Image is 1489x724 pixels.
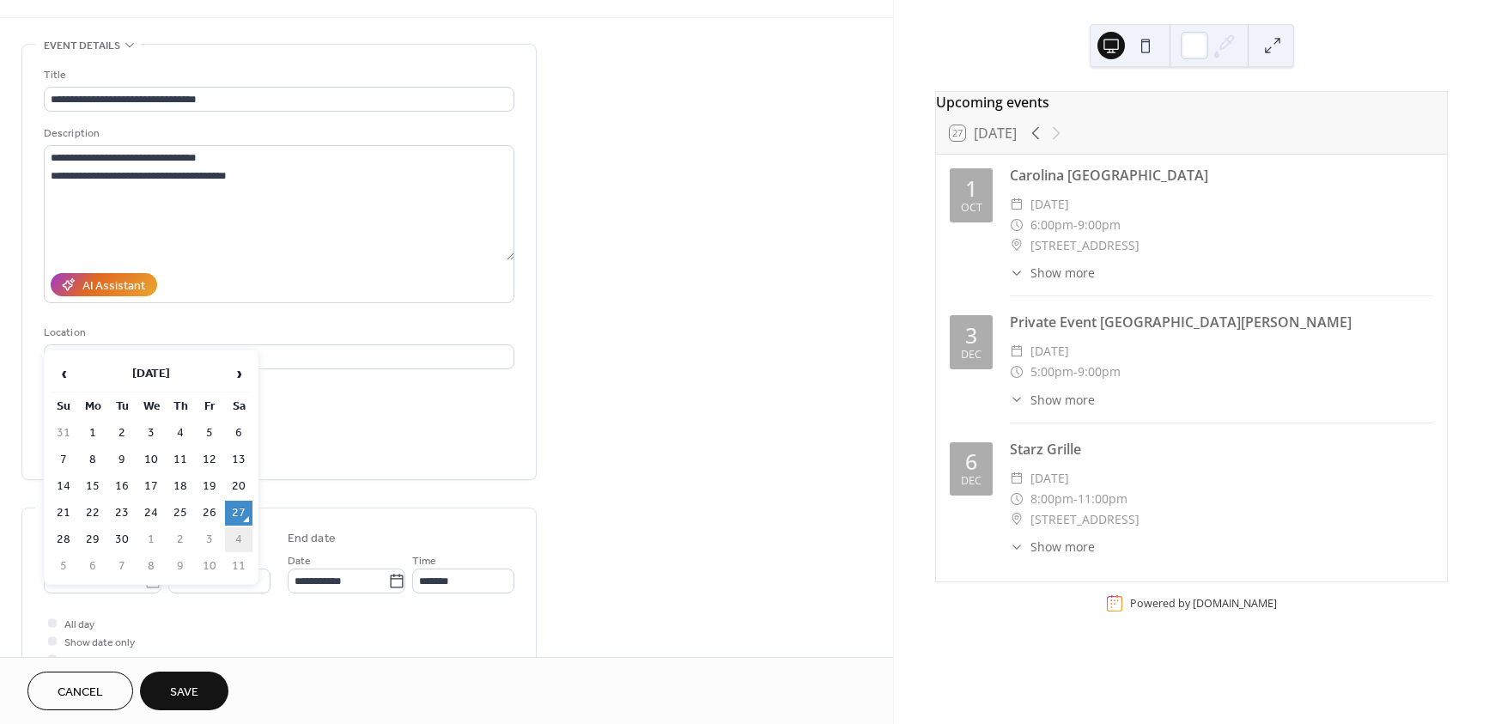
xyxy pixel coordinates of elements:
[50,447,77,472] td: 7
[225,421,252,446] td: 6
[108,527,136,552] td: 30
[167,474,194,499] td: 18
[64,634,135,652] span: Show date only
[1030,468,1069,489] span: [DATE]
[1010,264,1095,282] button: ​Show more
[1193,596,1277,611] a: [DOMAIN_NAME]
[1010,264,1024,282] div: ​
[108,554,136,579] td: 7
[1010,165,1433,186] div: Carolina [GEOGRAPHIC_DATA]
[137,447,165,472] td: 10
[288,530,336,548] div: End date
[1010,538,1024,556] div: ​
[137,421,165,446] td: 3
[64,652,130,670] span: Hide end time
[108,421,136,446] td: 2
[1030,264,1095,282] span: Show more
[137,394,165,419] th: We
[965,451,977,472] div: 6
[82,277,145,295] div: AI Assistant
[288,552,311,570] span: Date
[1030,538,1095,556] span: Show more
[137,554,165,579] td: 8
[225,527,252,552] td: 4
[225,501,252,526] td: 27
[50,554,77,579] td: 5
[196,474,223,499] td: 19
[50,527,77,552] td: 28
[1078,215,1121,235] span: 9:00pm
[137,474,165,499] td: 17
[108,474,136,499] td: 16
[225,474,252,499] td: 20
[167,554,194,579] td: 9
[965,178,977,199] div: 1
[1130,596,1277,611] div: Powered by
[167,421,194,446] td: 4
[108,501,136,526] td: 23
[137,527,165,552] td: 1
[79,554,106,579] td: 6
[1010,391,1095,409] button: ​Show more
[961,203,982,214] div: Oct
[1030,362,1073,382] span: 5:00pm
[1010,509,1024,530] div: ​
[225,447,252,472] td: 13
[79,421,106,446] td: 1
[1010,235,1024,256] div: ​
[108,447,136,472] td: 9
[1030,509,1140,530] span: [STREET_ADDRESS]
[1030,215,1073,235] span: 6:00pm
[50,421,77,446] td: 31
[137,501,165,526] td: 24
[44,125,511,143] div: Description
[1073,215,1078,235] span: -
[936,92,1447,113] div: Upcoming events
[196,554,223,579] td: 10
[44,37,120,55] span: Event details
[51,273,157,296] button: AI Assistant
[1030,391,1095,409] span: Show more
[79,474,106,499] td: 15
[196,421,223,446] td: 5
[79,394,106,419] th: Mo
[79,501,106,526] td: 22
[170,684,198,702] span: Save
[196,501,223,526] td: 26
[1010,194,1024,215] div: ​
[1010,341,1024,362] div: ​
[1010,468,1024,489] div: ​
[961,476,982,487] div: Dec
[167,527,194,552] td: 2
[1010,391,1024,409] div: ​
[58,684,103,702] span: Cancel
[1010,489,1024,509] div: ​
[44,66,511,84] div: Title
[167,501,194,526] td: 25
[50,501,77,526] td: 21
[1010,439,1433,459] div: Starz Grille
[50,394,77,419] th: Su
[1078,489,1127,509] span: 11:00pm
[1073,362,1078,382] span: -
[1030,341,1069,362] span: [DATE]
[1073,489,1078,509] span: -
[50,474,77,499] td: 14
[1010,538,1095,556] button: ​Show more
[79,356,223,392] th: [DATE]
[965,325,977,346] div: 3
[140,672,228,710] button: Save
[225,554,252,579] td: 11
[1030,489,1073,509] span: 8:00pm
[79,527,106,552] td: 29
[1030,235,1140,256] span: [STREET_ADDRESS]
[64,616,94,634] span: All day
[196,394,223,419] th: Fr
[226,356,252,391] span: ›
[1010,215,1024,235] div: ​
[412,552,436,570] span: Time
[961,350,982,361] div: Dec
[196,447,223,472] td: 12
[44,324,511,342] div: Location
[225,394,252,419] th: Sa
